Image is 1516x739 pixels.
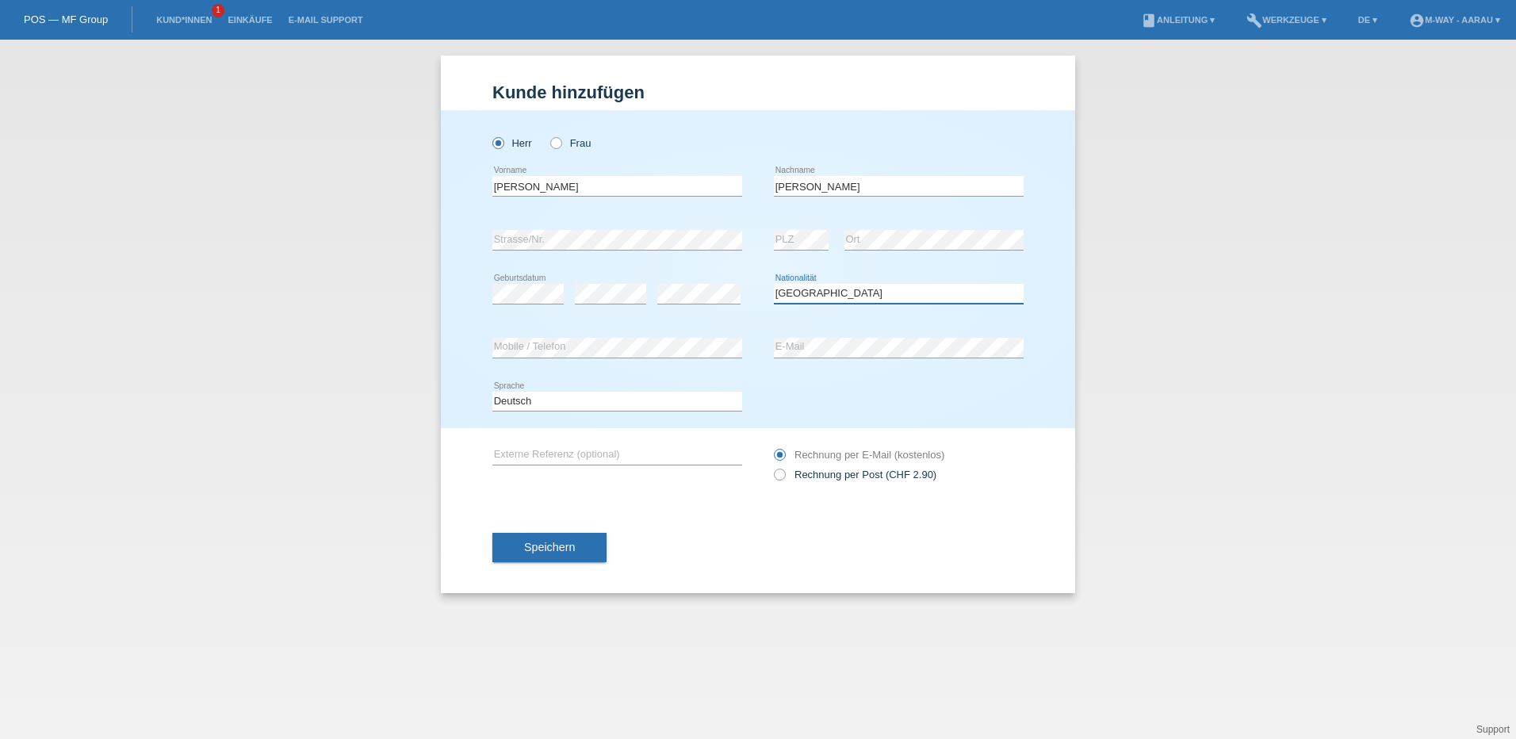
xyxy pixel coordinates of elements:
[524,541,575,553] span: Speichern
[1350,15,1385,25] a: DE ▾
[148,15,220,25] a: Kund*innen
[492,137,532,149] label: Herr
[1409,13,1425,29] i: account_circle
[1238,15,1334,25] a: buildWerkzeuge ▾
[281,15,371,25] a: E-Mail Support
[774,469,784,488] input: Rechnung per Post (CHF 2.90)
[774,469,936,481] label: Rechnung per Post (CHF 2.90)
[1476,724,1510,735] a: Support
[550,137,561,147] input: Frau
[220,15,280,25] a: Einkäufe
[774,449,784,469] input: Rechnung per E-Mail (kostenlos)
[1133,15,1223,25] a: bookAnleitung ▾
[492,533,607,563] button: Speichern
[492,137,503,147] input: Herr
[212,4,224,17] span: 1
[1141,13,1157,29] i: book
[1246,13,1262,29] i: build
[492,82,1024,102] h1: Kunde hinzufügen
[550,137,591,149] label: Frau
[1401,15,1508,25] a: account_circlem-way - Aarau ▾
[24,13,108,25] a: POS — MF Group
[774,449,944,461] label: Rechnung per E-Mail (kostenlos)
